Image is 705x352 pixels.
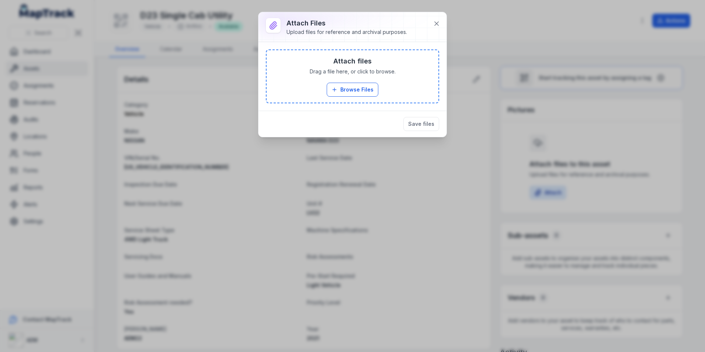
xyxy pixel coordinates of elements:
[286,28,407,36] div: Upload files for reference and archival purposes.
[286,18,407,28] h3: Attach Files
[310,68,396,75] span: Drag a file here, or click to browse.
[327,83,378,97] button: Browse Files
[333,56,372,66] h3: Attach files
[403,117,439,131] button: Save files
